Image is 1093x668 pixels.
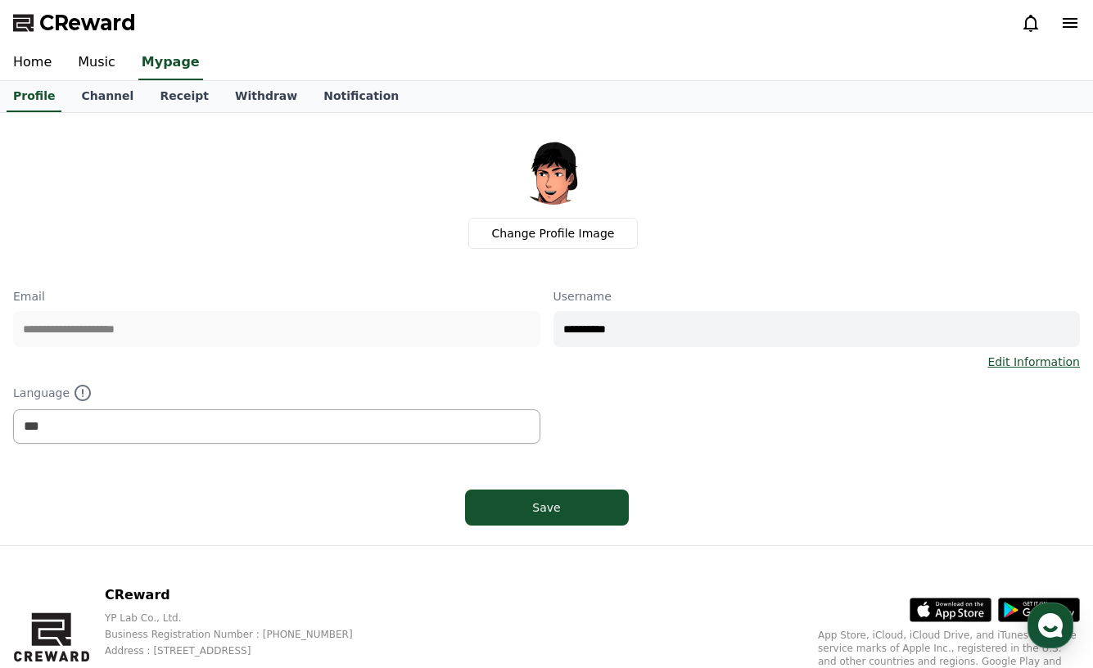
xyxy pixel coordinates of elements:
[7,81,61,112] a: Profile
[465,490,629,526] button: Save
[13,10,136,36] a: CReward
[39,10,136,36] span: CReward
[514,126,593,205] img: profile_image
[13,288,540,305] p: Email
[222,81,310,112] a: Withdraw
[498,499,596,516] div: Save
[138,46,203,80] a: Mypage
[468,218,639,249] label: Change Profile Image
[105,628,379,641] p: Business Registration Number : [PHONE_NUMBER]
[310,81,412,112] a: Notification
[105,585,379,605] p: CReward
[553,288,1081,305] p: Username
[105,644,379,657] p: Address : [STREET_ADDRESS]
[68,81,147,112] a: Channel
[105,612,379,625] p: YP Lab Co., Ltd.
[65,46,129,80] a: Music
[13,383,540,403] p: Language
[147,81,222,112] a: Receipt
[987,354,1080,370] a: Edit Information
